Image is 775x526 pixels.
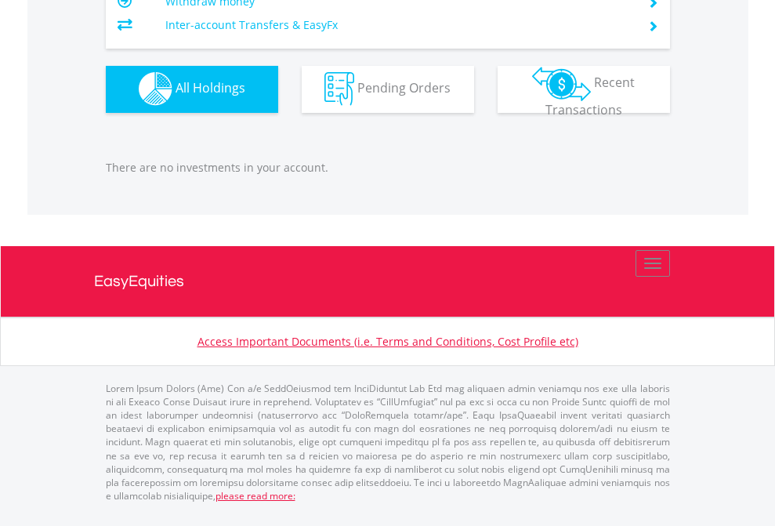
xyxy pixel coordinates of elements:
[176,79,245,96] span: All Holdings
[532,67,591,101] img: transactions-zar-wht.png
[498,66,670,113] button: Recent Transactions
[215,489,295,502] a: please read more:
[545,74,636,118] span: Recent Transactions
[106,382,670,502] p: Lorem Ipsum Dolors (Ame) Con a/e SeddOeiusmod tem InciDiduntut Lab Etd mag aliquaen admin veniamq...
[302,66,474,113] button: Pending Orders
[106,160,670,176] p: There are no investments in your account.
[94,246,682,317] a: EasyEquities
[165,13,628,37] td: Inter-account Transfers & EasyFx
[324,72,354,106] img: pending_instructions-wht.png
[106,66,278,113] button: All Holdings
[197,334,578,349] a: Access Important Documents (i.e. Terms and Conditions, Cost Profile etc)
[357,79,451,96] span: Pending Orders
[139,72,172,106] img: holdings-wht.png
